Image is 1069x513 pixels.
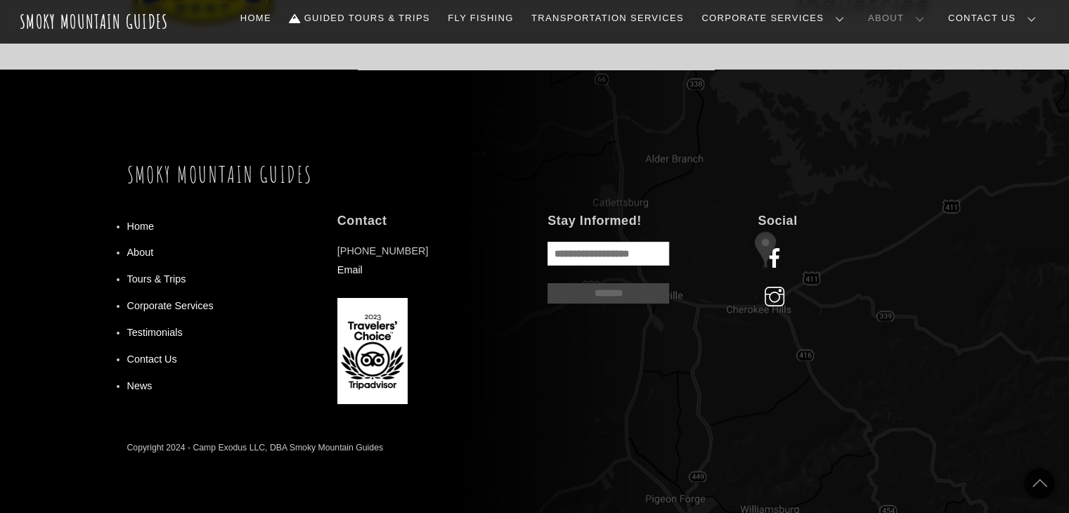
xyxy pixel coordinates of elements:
[758,291,796,302] a: instagram
[758,252,796,264] a: facebook
[337,298,408,404] img: TripAdvisor
[235,4,277,33] a: Home
[127,161,313,188] a: Smoky Mountain Guides
[548,213,732,229] h4: Stay Informed!
[284,4,436,33] a: Guided Tours & Trips
[127,353,177,365] a: Contact Us
[127,327,183,338] a: Testimonials
[127,273,186,285] a: Tours & Trips
[696,4,855,33] a: Corporate Services
[127,221,154,232] a: Home
[862,4,935,33] a: About
[20,10,169,33] a: Smoky Mountain Guides
[337,264,363,275] a: Email
[337,242,521,279] p: [PHONE_NUMBER]
[127,380,153,391] a: News
[127,247,154,258] a: About
[526,4,689,33] a: Transportation Services
[942,4,1047,33] a: Contact Us
[758,213,942,229] h4: Social
[127,440,384,455] div: Copyright 2024 - Camp Exodus LLC, DBA Smoky Mountain Guides
[127,300,214,311] a: Corporate Services
[337,213,521,229] h4: Contact
[442,4,519,33] a: Fly Fishing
